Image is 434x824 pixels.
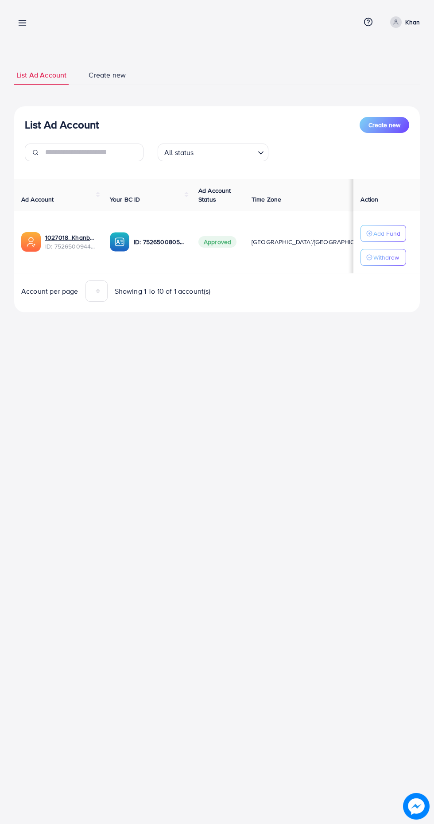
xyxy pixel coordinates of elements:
[252,195,281,204] span: Time Zone
[89,70,126,80] span: Create new
[360,225,406,242] button: Add Fund
[25,118,99,131] h3: List Ad Account
[158,144,268,161] div: Search for option
[45,233,96,251] div: <span class='underline'>1027018_Khanbhia_1752400071646</span></br>7526500944935256080
[373,252,399,263] p: Withdraw
[373,228,400,239] p: Add Fund
[16,70,66,80] span: List Ad Account
[21,232,41,252] img: ic-ads-acc.e4c84228.svg
[198,186,231,204] span: Ad Account Status
[115,286,211,296] span: Showing 1 To 10 of 1 account(s)
[252,237,375,246] span: [GEOGRAPHIC_DATA]/[GEOGRAPHIC_DATA]
[163,146,196,159] span: All status
[360,195,378,204] span: Action
[368,120,400,129] span: Create new
[110,195,140,204] span: Your BC ID
[403,793,430,820] img: image
[360,117,409,133] button: Create new
[21,286,78,296] span: Account per page
[21,195,54,204] span: Ad Account
[198,236,236,248] span: Approved
[134,237,184,247] p: ID: 7526500805902909457
[197,144,254,159] input: Search for option
[405,17,420,27] p: Khan
[387,16,420,28] a: Khan
[360,249,406,266] button: Withdraw
[45,233,96,242] a: 1027018_Khanbhia_1752400071646
[45,242,96,251] span: ID: 7526500944935256080
[110,232,129,252] img: ic-ba-acc.ded83a64.svg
